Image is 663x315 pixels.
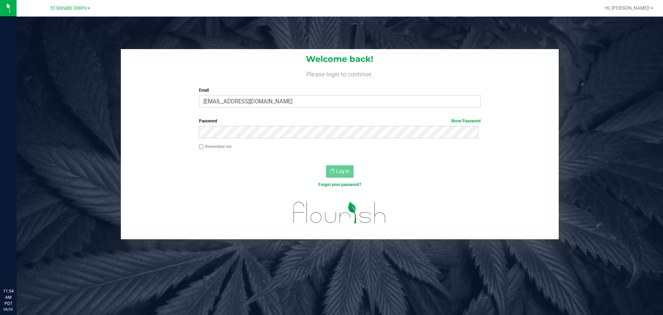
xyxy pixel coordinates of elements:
[3,288,13,307] p: 11:54 AM PDT
[318,182,361,187] a: Forgot your password?
[326,165,354,178] button: Log In
[285,195,394,230] img: flourish_logo.svg
[121,69,559,77] h4: Please login to continue.
[199,143,231,150] label: Remember me
[605,5,650,11] span: Hi, [PERSON_NAME]!
[199,145,204,149] input: Remember me
[336,168,349,174] span: Log In
[199,119,217,123] span: Password
[451,119,481,123] a: Show Password
[51,5,87,11] span: El Dorado Distro
[199,87,480,93] label: Email
[121,55,559,64] h1: Welcome back!
[3,307,13,312] p: 08/20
